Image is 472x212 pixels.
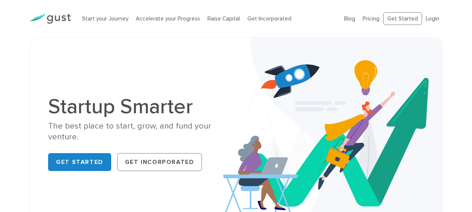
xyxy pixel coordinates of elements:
[136,15,200,22] a: Accelerate your Progress
[363,15,379,22] a: Pricing
[48,153,111,171] a: Get Started
[383,12,422,25] a: Get Started
[29,14,71,24] img: Gust Logo
[117,153,202,171] a: Get Incorporated
[426,15,439,22] a: Login
[82,15,128,22] a: Start your Journey
[207,15,240,22] a: Raise Capital
[344,15,355,22] a: Blog
[247,15,291,22] a: Get Incorporated
[48,96,230,117] h1: Startup Smarter
[48,121,230,143] div: The best place to start, grow, and fund your venture.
